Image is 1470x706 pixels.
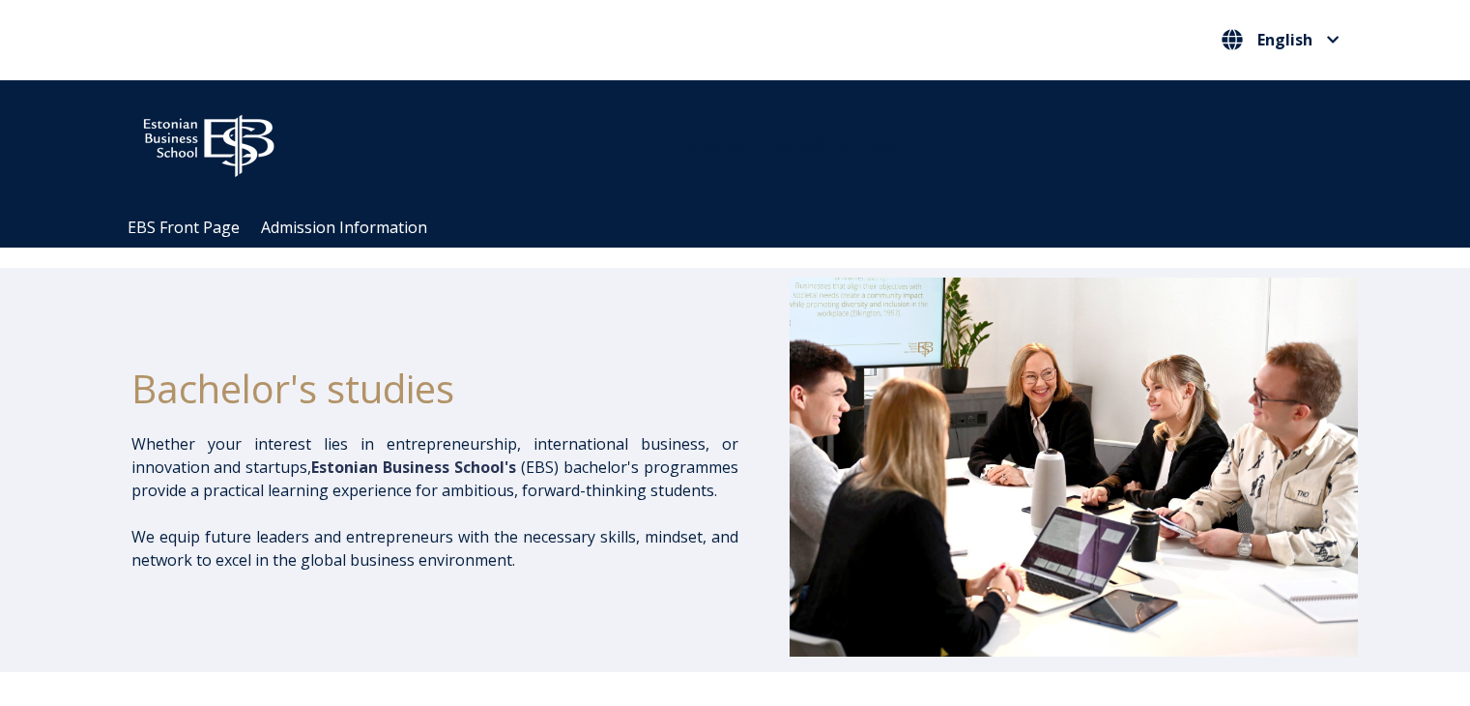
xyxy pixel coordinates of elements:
[790,278,1358,657] img: Bachelor's at EBS
[1217,24,1344,56] nav: Select your language
[663,133,901,155] span: Community for Growth and Resp
[128,217,240,238] a: EBS Front Page
[311,456,516,478] span: Estonian Business School's
[1217,24,1344,55] button: English
[1257,32,1312,47] span: English
[131,525,738,572] p: We equip future leaders and entrepreneurs with the necessary skills, mindset, and network to exce...
[127,100,291,183] img: ebs_logo2016_white
[261,217,427,238] a: Admission Information
[131,432,738,502] p: Whether your interest lies in entrepreneurship, international business, or innovation and startup...
[131,365,738,413] h1: Bachelor's studies
[117,208,1373,248] div: Navigation Menu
